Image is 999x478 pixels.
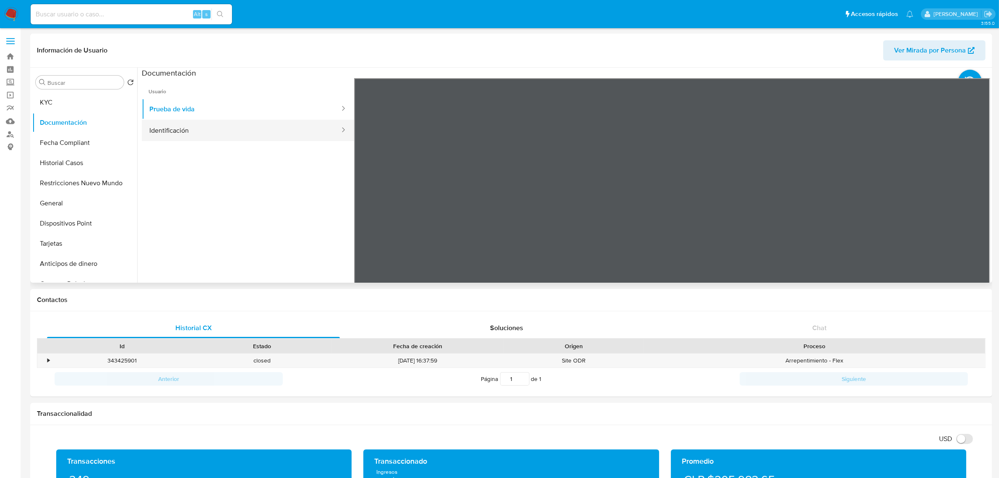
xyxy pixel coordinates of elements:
[883,40,986,60] button: Ver Mirada por Persona
[851,10,898,18] span: Accesos rápidos
[338,342,498,350] div: Fecha de creación
[934,10,981,18] p: camilafernanda.paredessaldano@mercadolibre.cl
[540,375,542,383] span: 1
[332,354,504,368] div: [DATE] 16:37:59
[47,79,120,87] input: Buscar
[32,113,137,133] button: Documentación
[205,10,208,18] span: s
[37,296,986,304] h1: Contactos
[192,354,331,368] div: closed
[32,173,137,193] button: Restricciones Nuevo Mundo
[740,372,968,386] button: Siguiente
[211,8,229,20] button: search-icon
[31,9,232,20] input: Buscar usuario o caso...
[32,193,137,213] button: General
[649,342,979,350] div: Proceso
[32,254,137,274] button: Anticipos de dinero
[47,357,50,365] div: •
[37,410,986,418] h1: Transaccionalidad
[490,323,523,333] span: Soluciones
[510,342,638,350] div: Origen
[32,213,137,234] button: Dispositivos Point
[55,372,283,386] button: Anterior
[894,40,966,60] span: Ver Mirada por Persona
[194,10,201,18] span: Alt
[644,354,985,368] div: Arrepentimiento - Flex
[32,274,137,294] button: Cruces y Relaciones
[32,234,137,254] button: Tarjetas
[984,10,993,18] a: Salir
[906,11,913,18] a: Notificaciones
[504,354,644,368] div: Site ODR
[198,342,326,350] div: Estado
[58,342,186,350] div: Id
[175,323,212,333] span: Historial CX
[32,153,137,173] button: Historial Casos
[127,79,134,88] button: Volver al orden por defecto
[481,372,542,386] span: Página de
[812,323,827,333] span: Chat
[37,46,107,55] h1: Información de Usuario
[32,92,137,113] button: KYC
[39,79,46,86] button: Buscar
[32,133,137,153] button: Fecha Compliant
[52,354,192,368] div: 343425901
